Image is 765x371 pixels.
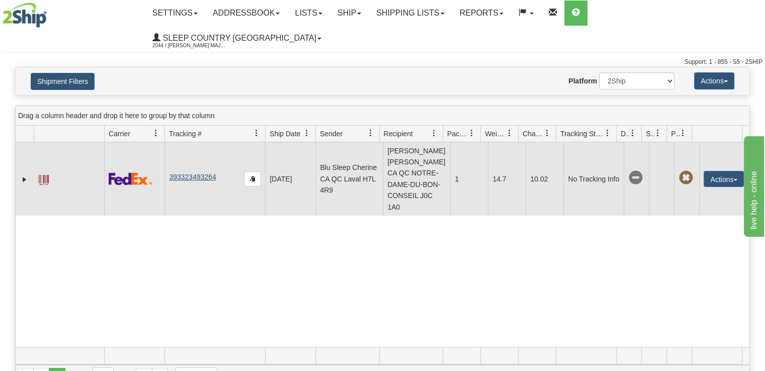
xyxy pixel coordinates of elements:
a: Sleep Country [GEOGRAPHIC_DATA] 2044 / [PERSON_NAME] Major [PERSON_NAME] [145,26,329,51]
a: Recipient filter column settings [426,125,443,142]
td: [PERSON_NAME] [PERSON_NAME] CA QC NOTRE-DAME-DU-BON-CONSEIL J0C 1A0 [383,142,450,216]
a: Packages filter column settings [463,125,480,142]
td: Blu Sleep Cherine CA QC Laval H7L 4R9 [315,142,383,216]
td: [DATE] [265,142,315,216]
td: 14.7 [488,142,526,216]
span: Sleep Country [GEOGRAPHIC_DATA] [160,34,316,42]
a: Label [39,170,49,187]
span: Pickup Not Assigned [678,171,693,185]
span: Carrier [109,129,130,139]
span: Tracking Status [560,129,604,139]
a: Sender filter column settings [362,125,379,142]
a: Tracking # filter column settings [248,125,265,142]
a: Reports [452,1,511,26]
span: Delivery Status [621,129,629,139]
td: 10.02 [526,142,563,216]
td: 1 [450,142,488,216]
a: Shipment Issues filter column settings [649,125,666,142]
div: Support: 1 - 855 - 55 - 2SHIP [3,58,762,66]
div: live help - online [8,6,93,18]
a: Delivery Status filter column settings [624,125,641,142]
button: Actions [704,171,744,187]
a: Carrier filter column settings [147,125,164,142]
button: Copy to clipboard [244,171,261,187]
a: Lists [287,1,329,26]
button: Shipment Filters [31,73,95,90]
span: Tracking # [169,129,202,139]
a: Settings [145,1,205,26]
a: 393323493264 [169,173,216,181]
span: No Tracking Info [628,171,642,185]
div: grid grouping header [16,106,749,126]
a: Shipping lists [369,1,452,26]
a: Weight filter column settings [501,125,518,142]
a: Charge filter column settings [539,125,556,142]
span: Ship Date [270,129,300,139]
span: Weight [485,129,506,139]
a: Addressbook [205,1,288,26]
iframe: chat widget [742,134,764,237]
img: 2 - FedEx Express® [109,172,152,185]
a: Expand [20,174,30,184]
img: logo2044.jpg [3,3,47,28]
span: Packages [447,129,468,139]
button: Actions [694,72,734,89]
span: 2044 / [PERSON_NAME] Major [PERSON_NAME] [152,41,228,51]
span: Shipment Issues [646,129,654,139]
span: Recipient [384,129,413,139]
span: Pickup Status [671,129,679,139]
a: Ship [330,1,369,26]
td: No Tracking Info [563,142,624,216]
span: Sender [320,129,343,139]
a: Pickup Status filter column settings [674,125,692,142]
a: Ship Date filter column settings [298,125,315,142]
a: Tracking Status filter column settings [599,125,616,142]
label: Platform [568,76,597,86]
span: Charge [523,129,544,139]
